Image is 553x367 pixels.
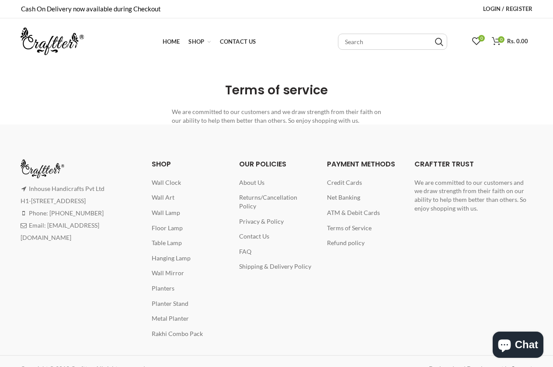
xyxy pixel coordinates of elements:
[435,38,443,46] input: Search
[468,33,485,50] a: 0
[163,38,180,45] span: Home
[239,218,284,225] a: Privacy & Policy
[188,38,204,45] span: Shop
[152,209,180,216] a: Wall Lamp
[327,239,365,246] a: Refund policy
[152,330,203,337] a: Rakhi Combo Pack
[158,33,184,50] a: Home
[216,33,261,50] a: Contact Us
[490,332,546,360] inbox-online-store-chat: Shopify online store chat
[327,194,360,201] a: Net Banking
[239,232,269,240] a: Contact Us
[327,179,362,186] a: Credit Cards
[239,248,251,255] a: FAQ
[21,159,64,178] img: craftter.com
[152,254,191,262] a: Hanging Lamp
[152,239,182,246] a: Table Lamp
[507,38,528,45] span: Rs. 0.00
[327,209,380,216] a: ATM & Debit Cards
[414,178,532,212] div: We are committed to our customers and we draw strength from their faith on our ability to help th...
[220,38,256,45] span: Contact Us
[152,315,189,322] a: Metal Planter
[152,179,181,186] a: Wall Clock
[239,194,297,210] a: Returns/Cancellation Policy
[172,107,382,125] div: We are committed to our customers and we draw strength from their faith on our ability to help th...
[21,183,139,244] div: Inhouse Handicrafts Pvt Ltd H1-[STREET_ADDRESS] Phone: [PHONE_NUMBER] Email: [EMAIL_ADDRESS][DOMA...
[483,5,532,12] span: Login / Register
[498,36,504,43] span: 0
[152,269,184,277] a: Wall Mirror
[152,284,174,292] a: Planters
[172,82,382,99] h1: Terms of service
[327,159,395,169] span: Payment Methods
[414,159,474,169] span: Craftter Trust
[239,179,264,186] a: About Us
[21,28,84,55] img: craftter.com
[338,34,447,50] input: Search
[487,33,532,50] a: 0 Rs. 0.00
[152,159,171,169] span: SHOP
[184,33,215,50] a: Shop
[239,263,311,270] a: Shipping & Delivery Policy
[478,35,485,42] span: 0
[327,224,372,232] a: Terms of Service
[152,300,188,307] a: Planter Stand
[152,224,183,232] a: Floor Lamp
[239,159,286,169] span: OUR POLICIES
[152,194,174,201] a: Wall Art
